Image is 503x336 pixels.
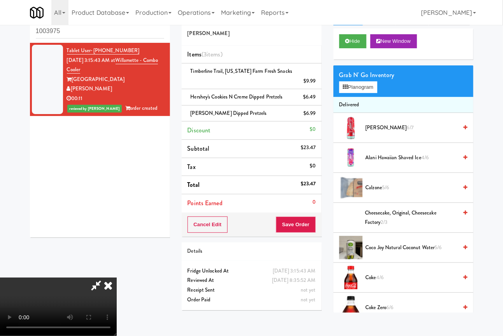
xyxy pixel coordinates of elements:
[188,16,316,26] h4: Order # 7717637
[125,104,158,112] span: order created
[301,286,316,294] span: not yet
[366,303,458,313] span: Coke Zero
[188,50,223,59] span: Items
[188,162,196,171] span: Tax
[188,295,316,305] div: Order Paid
[191,109,267,117] span: [PERSON_NAME] Dipped Pretzels
[363,153,468,163] div: Alani Hawaiian Shaved Ice4/6
[310,161,315,171] div: $0
[363,303,468,313] div: Coke Zero6/6
[339,69,468,81] div: Grab N' Go Inventory
[435,244,442,251] span: 5/6
[188,216,228,233] button: Cancel Edit
[301,143,316,153] div: $23.47
[91,47,140,54] span: · [PHONE_NUMBER]
[67,105,122,113] span: reviewed by [PERSON_NAME]
[67,84,164,94] div: [PERSON_NAME]
[366,153,458,163] span: Alani Hawaiian Shaved Ice
[339,34,366,48] button: Hide
[301,296,316,303] span: not yet
[188,199,223,208] span: Points Earned
[362,208,468,227] div: Cheesecake, original, Cheesecake Factory2/3
[276,216,315,233] button: Save Order
[67,47,140,55] a: Tablet User· [PHONE_NUMBER]
[301,179,316,189] div: $23.47
[202,50,223,59] span: (3 )
[381,218,388,226] span: 2/3
[191,93,283,100] span: Hershey's Cookies N Creme Dipped Pretzels
[339,81,377,93] button: Planogram
[303,109,316,118] div: $6.99
[188,246,316,256] div: Details
[188,285,316,295] div: Receipt Sent
[363,273,468,283] div: Coke4/6
[188,144,210,153] span: Subtotal
[376,274,384,281] span: 4/6
[188,180,200,189] span: Total
[188,276,316,285] div: Reviewed At
[386,304,393,311] span: 6/6
[333,97,473,113] li: Delivered
[67,56,116,64] span: [DATE] 3:15:43 AM at
[272,276,316,285] div: [DATE] 8:35:52 AM
[30,43,170,116] li: Tablet User· [PHONE_NUMBER][DATE] 3:15:43 AM atWillamette - Combo Cooler[GEOGRAPHIC_DATA][PERSON_...
[366,183,458,193] span: Calzone
[370,34,417,48] button: New Window
[366,273,458,283] span: Coke
[273,266,316,276] div: [DATE] 3:15:43 AM
[363,183,468,193] div: Calzone5/6
[188,126,211,135] span: Discount
[312,197,315,207] div: 0
[310,125,315,134] div: $0
[188,266,316,276] div: Fridge Unlocked At
[303,92,316,102] div: $6.49
[30,6,44,19] img: Micromart
[421,154,429,161] span: 4/6
[407,124,414,131] span: 6/7
[67,94,164,104] div: 00:11
[36,24,164,39] input: Search vision orders
[366,243,458,253] span: Coco Joy Natural Coconut Water
[363,243,468,253] div: Coco Joy Natural Coconut Water5/6
[188,31,316,37] h5: [PERSON_NAME]
[365,208,458,227] span: Cheesecake, original, Cheesecake Factory
[366,123,458,133] span: [PERSON_NAME]
[363,123,468,133] div: [PERSON_NAME]6/7
[207,50,221,59] ng-pluralize: items
[303,76,316,86] div: $9.99
[382,184,389,191] span: 5/6
[67,75,164,84] div: [GEOGRAPHIC_DATA]
[191,67,293,75] span: Timberline Trail, [US_STATE] Farm Fresh Snacks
